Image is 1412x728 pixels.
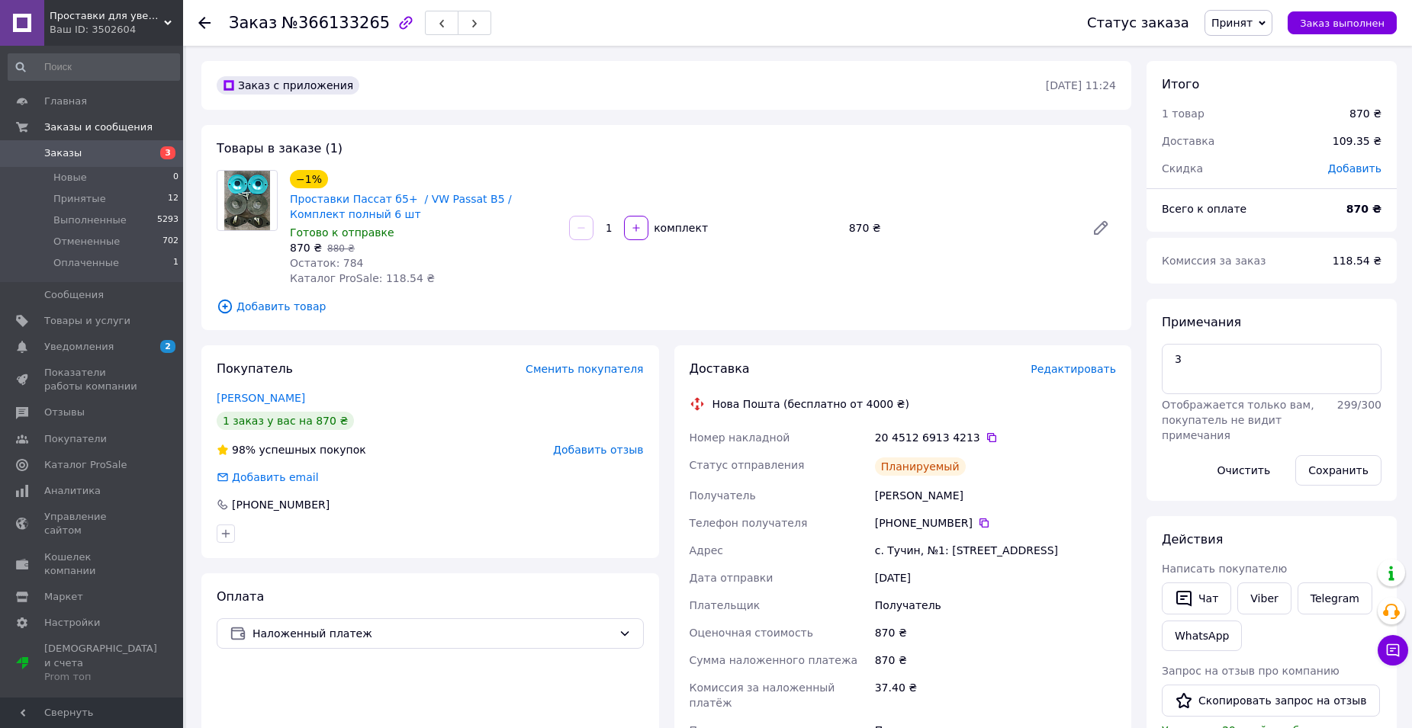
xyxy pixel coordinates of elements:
[872,674,1119,717] div: 37.40 ₴
[690,489,756,502] span: Получатель
[44,550,141,578] span: Кошелек компании
[168,192,179,206] span: 12
[872,537,1119,564] div: с. Тучин, №1: [STREET_ADDRESS]
[872,564,1119,592] div: [DATE]
[217,412,354,430] div: 1 заказ у вас на 870 ₴
[1086,213,1116,243] a: Редактировать
[44,510,141,537] span: Управление сайтом
[160,340,175,353] span: 2
[230,497,331,512] div: [PHONE_NUMBER]
[872,482,1119,509] div: [PERSON_NAME]
[1162,344,1381,394] textarea: 3
[1324,124,1391,158] div: 109.35 ₴
[1337,399,1381,411] span: 299 / 300
[50,23,183,37] div: Ваш ID: 3502604
[1162,621,1242,651] a: WhatsApp
[1300,18,1385,29] span: Заказ выполнен
[290,170,328,188] div: −1%
[1162,563,1287,575] span: Написать покупателю
[872,646,1119,674] div: 870 ₴
[44,670,157,684] div: Prom топ
[53,213,127,227] span: Выполненные
[709,396,913,412] div: Нова Пошта (бесплатно от 4000 ₴)
[553,444,643,456] span: Добавить отзыв
[162,235,179,249] span: 702
[1162,107,1205,120] span: 1 товар
[50,9,164,23] span: Проставки для увеличения клиренса на автомобили
[875,515,1116,531] div: [PHONE_NUMBER]
[690,627,814,639] span: Оценочная стоимость
[44,288,104,302] span: Сообщения
[843,217,1079,239] div: 870 ₴
[44,146,82,160] span: Заказы
[44,366,141,393] span: Показатели работы компании
[8,53,180,81] input: Поиск
[1162,399,1314,441] span: Отображается только вам, покупатель не видит примечания
[53,256,119,270] span: Оплаченные
[217,76,359,95] div: Заказ с приложения
[1162,665,1340,677] span: Запрос на отзыв про компанию
[872,592,1119,619] div: Получатель
[44,616,100,630] span: Настройки
[875,457,966,476] div: Планируемый
[53,171,87,184] span: Новые
[690,681,835,709] span: Комиссия за наложенный платёж
[872,619,1119,646] div: 870 ₴
[252,625,613,642] span: Наложенный платеж
[690,599,761,611] span: Плательщик
[44,340,114,354] span: Уведомления
[44,314,130,328] span: Товары и услуги
[1162,77,1199,91] span: Итого
[690,431,790,444] span: Номер накладной
[217,298,1116,315] span: Добавить товар
[44,406,85,419] span: Отзывы
[44,120,153,134] span: Заказы и сообщения
[690,572,774,584] span: Дата отправки
[690,361,750,376] span: Доставка
[1162,315,1241,329] span: Примечания
[1162,203,1246,215] span: Всего к оплате
[1162,255,1266,267] span: Комиссия за заказ
[1378,635,1408,665] button: Чат с покупателем
[1333,255,1381,267] span: 118.54 ₴
[44,642,157,684] span: [DEMOGRAPHIC_DATA] и счета
[327,243,355,254] span: 880 ₴
[526,363,643,375] span: Сменить покупателя
[1205,455,1284,486] button: Очистить
[229,14,277,32] span: Заказ
[290,226,394,239] span: Готово к отправке
[1288,11,1397,34] button: Заказ выполнен
[1298,582,1372,614] a: Telegram
[1162,532,1223,547] span: Действия
[281,14,390,32] span: №366133265
[217,141,343,156] span: Товары в заказе (1)
[1349,106,1381,121] div: 870 ₴
[1328,162,1381,175] span: Добавить
[217,589,264,604] span: Оплата
[157,213,179,227] span: 5293
[690,459,805,471] span: Статус отправления
[1162,162,1203,175] span: Скидка
[1087,15,1189,30] div: Статус заказа
[53,192,106,206] span: Принятые
[198,15,211,30] div: Вернуться назад
[160,146,175,159] span: 3
[224,171,269,230] img: Проставки Пассат б5+ / VW Passat B5 / Комплект полный 6 шт
[217,442,366,457] div: успешных покупок
[1162,582,1231,614] button: Чат
[1031,363,1116,375] span: Редактировать
[44,484,101,498] span: Аналитика
[230,470,320,485] div: Добавить email
[690,517,808,529] span: Телефон получателя
[215,470,320,485] div: Добавить email
[1295,455,1381,486] button: Сохранить
[290,242,322,254] span: 870 ₴
[1237,582,1291,614] a: Viber
[290,272,435,284] span: Каталог ProSale: 118.54 ₴
[217,392,305,404] a: [PERSON_NAME]
[53,235,120,249] span: Отмененные
[1046,79,1116,91] time: [DATE] 11:24
[1162,685,1380,717] button: Скопировать запрос на отзыв
[875,430,1116,445] div: 20 4512 6913 4213
[173,171,179,184] span: 0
